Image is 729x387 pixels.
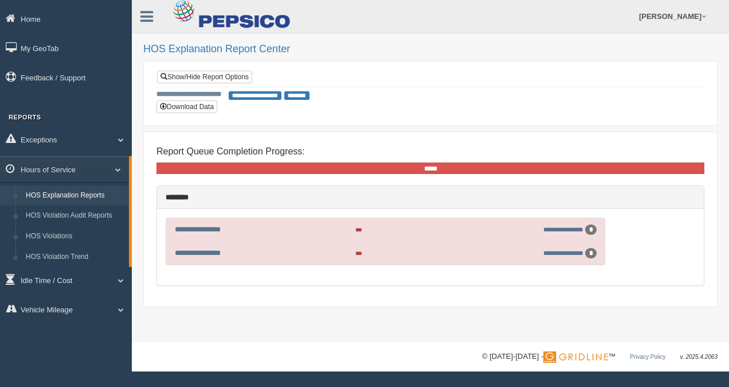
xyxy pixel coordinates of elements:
[143,44,718,55] h2: HOS Explanation Report Center
[21,247,129,268] a: HOS Violation Trend
[21,206,129,226] a: HOS Violation Audit Reports
[157,71,252,83] a: Show/Hide Report Options
[543,351,608,363] img: Gridline
[482,351,718,363] div: © [DATE]-[DATE] - ™
[21,226,129,247] a: HOS Violations
[680,354,718,360] span: v. 2025.4.2063
[630,354,665,360] a: Privacy Policy
[156,146,704,157] h4: Report Queue Completion Progress:
[156,100,217,113] button: Download Data
[21,185,129,206] a: HOS Explanation Reports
